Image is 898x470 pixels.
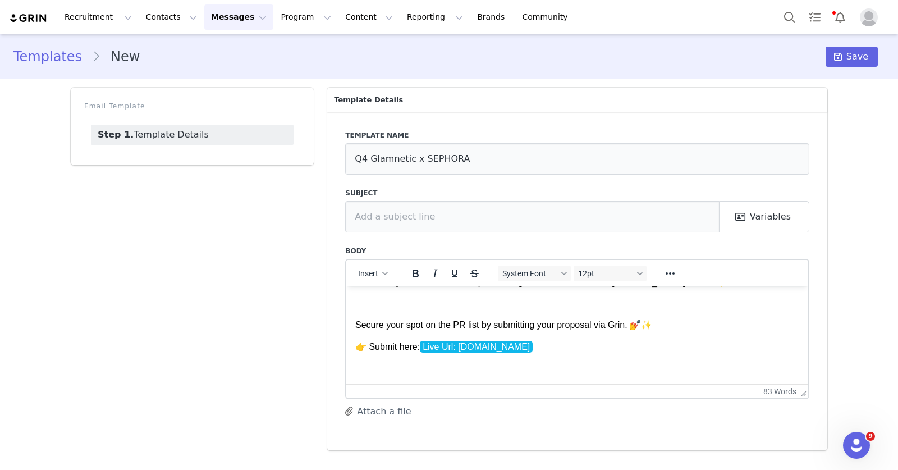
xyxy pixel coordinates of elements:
[661,266,680,281] button: Reveal or hide additional toolbar items
[853,8,889,26] button: Profile
[516,4,580,30] a: Community
[465,266,484,281] button: Strikethrough
[578,269,633,278] span: 12pt
[91,125,294,145] a: Template Details
[777,4,802,30] button: Search
[13,47,92,67] a: Templates
[345,201,720,232] input: Add a subject line
[9,54,453,67] p: 👉 Submit here:
[358,269,378,278] span: Insert
[345,130,809,140] label: Template name
[796,385,808,398] div: Press the Up and Down arrow keys to resize the editor.
[826,47,878,67] button: Save
[445,266,464,281] button: Underline
[719,201,809,232] button: Variables
[345,143,809,175] input: Name your template
[860,8,878,26] img: placeholder-profile.jpg
[803,4,827,30] a: Tasks
[400,4,470,30] button: Reporting
[502,269,557,278] span: System Font
[843,432,870,459] iframe: Intercom live chat
[498,266,571,281] button: Fonts
[470,4,515,30] a: Brands
[353,266,392,281] button: Insert
[338,4,400,30] button: Content
[345,188,809,198] label: Subject
[406,266,425,281] button: Bold
[828,4,853,30] button: Notifications
[763,387,796,396] button: 83 words
[274,4,338,30] button: Program
[84,101,300,111] p: Email Template
[9,33,453,45] p: Secure your spot on the PR list by submitting your proposal via Grin. 💅✨
[9,13,48,24] img: grin logo
[74,54,186,66] span: Live Url: [DOMAIN_NAME]
[204,4,273,30] button: Messages
[846,50,868,63] span: Save
[425,266,445,281] button: Italic
[345,246,809,256] label: Body
[345,404,411,418] button: Attach a file
[327,88,827,112] p: Template Details
[866,432,875,441] span: 9
[574,266,647,281] button: Font sizes
[139,4,204,30] button: Contacts
[98,129,134,140] strong: Step 1.
[346,286,808,384] iframe: Rich Text Area
[58,4,139,30] button: Recruitment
